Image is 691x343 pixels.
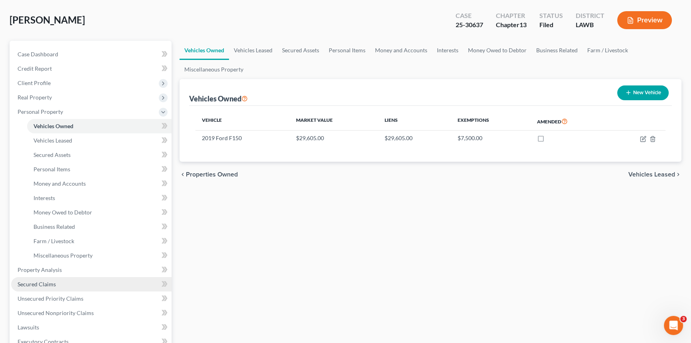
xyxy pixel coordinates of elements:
td: $29,605.00 [290,131,378,146]
span: Farm / Livestock [34,238,74,244]
button: New Vehicle [617,85,669,100]
td: $29,605.00 [378,131,451,146]
span: Personal Items [34,166,70,172]
th: Liens [378,112,451,131]
a: Vehicles Owned [27,119,172,133]
a: Farm / Livestock [582,41,633,60]
a: Secured Assets [27,148,172,162]
span: Business Related [34,223,75,230]
span: Vehicles Owned [34,123,73,129]
span: Client Profile [18,79,51,86]
a: Money and Accounts [370,41,432,60]
span: 3 [680,316,687,322]
span: Secured Assets [34,151,71,158]
span: Case Dashboard [18,51,58,57]
a: Secured Claims [11,277,172,291]
span: Real Property [18,94,52,101]
a: Unsecured Nonpriority Claims [11,306,172,320]
a: Vehicles Owned [180,41,229,60]
a: Farm / Livestock [27,234,172,248]
span: Lawsuits [18,324,39,331]
span: 13 [519,21,527,28]
span: Unsecured Priority Claims [18,295,83,302]
a: Property Analysis [11,263,172,277]
button: Preview [617,11,672,29]
a: Interests [27,191,172,205]
a: Personal Items [27,162,172,176]
span: Money and Accounts [34,180,86,187]
span: Miscellaneous Property [34,252,93,259]
div: Case [456,11,483,20]
a: Lawsuits [11,320,172,335]
span: Secured Claims [18,281,56,287]
span: Vehicles Leased [34,137,72,144]
span: [PERSON_NAME] [10,14,85,26]
a: Interests [432,41,463,60]
th: Market Value [290,112,378,131]
div: District [576,11,604,20]
a: Unsecured Priority Claims [11,291,172,306]
th: Amended [531,112,608,131]
button: chevron_left Properties Owned [180,171,238,178]
span: Money Owed to Debtor [34,209,92,216]
div: Chapter [496,11,527,20]
a: Case Dashboard [11,47,172,61]
a: Vehicles Leased [27,133,172,148]
td: $7,500.00 [451,131,531,146]
i: chevron_left [180,171,186,178]
a: Vehicles Leased [229,41,277,60]
div: Filed [539,20,563,30]
a: Miscellaneous Property [180,60,248,79]
span: Property Analysis [18,266,62,273]
div: Vehicles Owned [189,94,248,103]
button: Vehicles Leased chevron_right [628,171,681,178]
span: Properties Owned [186,171,238,178]
a: Money and Accounts [27,176,172,191]
a: Secured Assets [277,41,324,60]
a: Business Related [27,220,172,234]
th: Exemptions [451,112,531,131]
span: Personal Property [18,108,63,115]
span: Credit Report [18,65,52,72]
td: 2019 Ford F150 [195,131,290,146]
span: Unsecured Nonpriority Claims [18,309,94,316]
th: Vehicle [195,112,290,131]
a: Money Owed to Debtor [463,41,531,60]
i: chevron_right [675,171,681,178]
div: 25-30637 [456,20,483,30]
a: Credit Report [11,61,172,76]
div: LAWB [576,20,604,30]
a: Miscellaneous Property [27,248,172,263]
div: Chapter [496,20,527,30]
a: Personal Items [324,41,370,60]
a: Money Owed to Debtor [27,205,172,220]
span: Interests [34,194,55,201]
div: Status [539,11,563,20]
iframe: Intercom live chat [664,316,683,335]
a: Business Related [531,41,582,60]
span: Vehicles Leased [628,171,675,178]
